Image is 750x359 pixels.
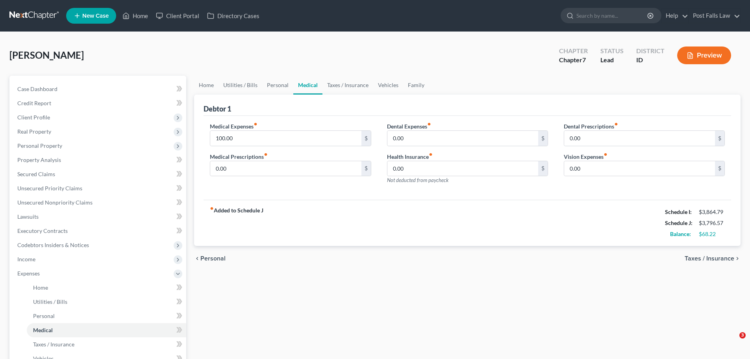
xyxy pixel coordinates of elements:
div: $ [361,131,371,146]
span: Case Dashboard [17,86,57,92]
a: Home [194,76,219,95]
a: Credit Report [11,96,186,110]
input: -- [564,131,715,146]
a: Property Analysis [11,153,186,167]
div: $ [715,161,724,176]
span: Credit Report [17,100,51,106]
a: Medical [293,76,322,95]
div: $3,796.57 [699,219,725,227]
i: fiber_manual_record [614,122,618,126]
a: Vehicles [373,76,403,95]
div: ID [636,56,665,65]
span: Personal [200,255,226,262]
label: Dental Prescriptions [564,122,618,130]
a: Taxes / Insurance [27,337,186,352]
a: Help [662,9,688,23]
label: Medical Prescriptions [210,153,268,161]
span: Unsecured Priority Claims [17,185,82,192]
div: $ [538,161,548,176]
label: Medical Expenses [210,122,257,130]
div: $68.22 [699,230,725,238]
a: Taxes / Insurance [322,76,373,95]
div: $ [538,131,548,146]
a: Executory Contracts [11,224,186,238]
button: chevron_left Personal [194,255,226,262]
strong: Schedule I: [665,208,692,215]
label: Health Insurance [387,153,433,161]
i: chevron_left [194,255,200,262]
button: Taxes / Insurance chevron_right [685,255,741,262]
input: -- [387,131,538,146]
span: Taxes / Insurance [685,255,734,262]
i: fiber_manual_record [604,153,607,156]
i: fiber_manual_record [264,153,268,156]
span: Taxes / Insurance [33,341,74,348]
span: Home [33,284,48,291]
i: chevron_right [734,255,741,262]
span: Income [17,256,35,262]
i: fiber_manual_record [210,206,214,210]
a: Client Portal [152,9,203,23]
a: Lawsuits [11,210,186,224]
div: District [636,47,665,56]
span: New Case [82,13,109,19]
button: Preview [677,47,731,64]
span: 7 [582,56,586,63]
span: Medical [33,327,53,333]
strong: Added to Schedule J [210,206,263,240]
div: Chapter [559,56,588,65]
div: $ [361,161,371,176]
a: Unsecured Nonpriority Claims [11,195,186,210]
span: Utilities / Bills [33,298,67,305]
span: Lawsuits [17,213,39,220]
span: Secured Claims [17,171,55,177]
a: Case Dashboard [11,82,186,96]
span: 3 [739,332,746,339]
i: fiber_manual_record [429,153,433,156]
span: Real Property [17,128,51,135]
label: Vision Expenses [564,153,607,161]
a: Unsecured Priority Claims [11,181,186,195]
span: Unsecured Nonpriority Claims [17,199,93,206]
a: Directory Cases [203,9,263,23]
span: Personal Property [17,142,62,149]
div: Lead [600,56,624,65]
input: -- [387,161,538,176]
div: $ [715,131,724,146]
a: Utilities / Bills [27,295,186,309]
strong: Balance: [670,231,691,237]
input: Search by name... [576,8,648,23]
strong: Schedule J: [665,219,693,226]
a: Medical [27,323,186,337]
div: Status [600,47,624,56]
span: Expenses [17,270,40,277]
div: Chapter [559,47,588,56]
a: Secured Claims [11,167,186,181]
a: Family [403,76,429,95]
input: -- [210,161,361,176]
span: Codebtors Insiders & Notices [17,242,89,248]
i: fiber_manual_record [427,122,431,126]
a: Home [119,9,152,23]
span: Executory Contracts [17,227,68,234]
div: $3,864.79 [699,208,725,216]
span: Not deducted from paycheck [387,177,448,183]
a: Post Falls Law [689,9,740,23]
input: -- [210,131,361,146]
iframe: Intercom live chat [723,332,742,351]
span: Personal [33,312,55,319]
label: Dental Expenses [387,122,431,130]
div: Debtor 1 [204,104,231,113]
a: Utilities / Bills [219,76,262,95]
i: fiber_manual_record [254,122,257,126]
a: Home [27,281,186,295]
span: Property Analysis [17,156,61,163]
input: -- [564,161,715,176]
span: Client Profile [17,114,50,121]
a: Personal [262,76,293,95]
a: Personal [27,309,186,323]
span: [PERSON_NAME] [9,49,84,61]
